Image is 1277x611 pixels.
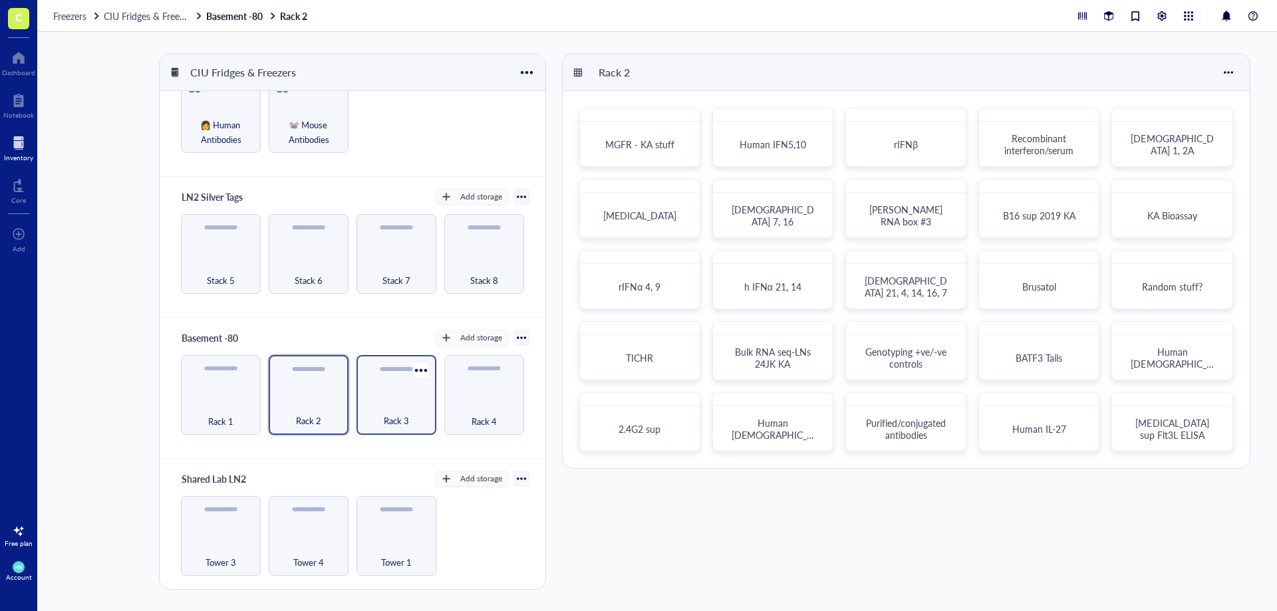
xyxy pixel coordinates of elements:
span: Human [DEMOGRAPHIC_DATA] 17, 4, 6 [1131,345,1213,382]
span: BATF3 Tails [1016,351,1062,364]
span: CIU Fridges & Freezers [104,9,196,23]
div: LN2 Silver Tags [176,187,255,206]
button: Add storage [436,189,508,205]
button: Add storage [436,471,508,487]
div: Shared Lab LN2 [176,469,255,488]
span: Tower 1 [381,555,412,570]
span: Stack 5 [207,273,235,288]
div: Basement -80 [176,328,255,347]
a: Core [11,175,26,204]
span: HN [15,564,23,570]
a: Freezers [53,10,101,22]
span: Human IFN5,10 [740,138,806,151]
span: Rack 3 [384,414,409,428]
span: [DEMOGRAPHIC_DATA] 1, 2A [1131,132,1213,157]
a: CIU Fridges & Freezers [104,10,204,22]
div: Inventory [4,154,33,162]
a: Dashboard [2,47,35,76]
span: [DEMOGRAPHIC_DATA] 7, 16 [732,203,814,228]
span: Genotyping +ve/-ve controls [865,345,949,370]
span: B16 sup 2019 KA [1003,209,1075,222]
span: Random stuff? [1142,280,1203,293]
span: Stack 7 [382,273,410,288]
a: Inventory [4,132,33,162]
span: KA Bioassay [1147,209,1197,222]
div: Notebook [3,111,34,119]
span: Freezers [53,9,86,23]
span: Tower 3 [206,555,236,570]
span: [PERSON_NAME] RNA box #3 [869,203,945,228]
span: Brusatol [1022,280,1056,293]
span: [DEMOGRAPHIC_DATA] 21, 4, 14, 16, 7 [865,274,947,299]
span: [MEDICAL_DATA] sup Flt3L ELISA [1135,416,1211,441]
button: Add storage [436,330,508,346]
div: Core [11,196,26,204]
span: Purified/conjugated antibodies [866,416,948,441]
span: TICHR [626,351,653,364]
span: rIFNα 4, 9 [619,280,660,293]
span: rIFNβ [894,138,918,151]
div: Rack 2 [593,61,672,84]
span: Rack 2 [296,414,321,428]
div: CIU Fridges & Freezers [184,61,302,84]
span: Human IL-27 [1012,422,1066,435]
span: Human [DEMOGRAPHIC_DATA] 1, 8 [732,416,814,453]
a: Notebook [3,90,34,119]
span: C [15,9,23,25]
span: 👩 Human Antibodies [187,118,255,147]
a: Basement -80Rack 2 [206,10,310,22]
div: Account [6,573,32,581]
div: Add [13,245,25,253]
div: Dashboard [2,68,35,76]
div: Add storage [460,191,502,203]
span: Tower 4 [293,555,324,570]
span: Bulk RNA seq-LNs 24JK KA [735,345,813,370]
span: Stack 8 [470,273,498,288]
span: Stack 6 [295,273,323,288]
span: Rack 4 [472,414,497,429]
span: h IFNα 21, 14 [744,280,801,293]
div: Free plan [5,539,33,547]
div: Add storage [460,473,502,485]
span: Rack 1 [208,414,233,429]
span: 2.4G2 sup [619,422,660,435]
span: 🐭 Mouse Antibodies [275,118,343,147]
div: Add storage [460,332,502,344]
span: Recombinant interferon/serum [1004,132,1073,157]
span: MGFR - KA stuff [605,138,674,151]
span: [MEDICAL_DATA] [603,209,676,222]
